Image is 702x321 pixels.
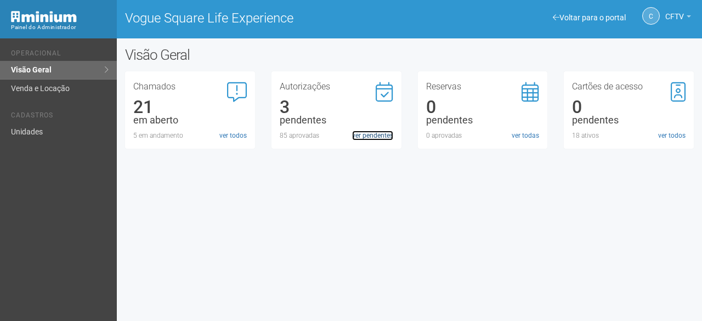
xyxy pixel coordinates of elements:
[572,102,686,112] div: 0
[512,131,539,140] a: ver todas
[133,82,247,91] h3: Chamados
[665,14,691,22] a: CFTV
[11,111,109,123] li: Cadastros
[426,102,540,112] div: 0
[133,102,247,112] div: 21
[133,131,247,140] div: 5 em andamento
[125,47,352,63] h2: Visão Geral
[11,22,109,32] div: Painel do Administrador
[572,115,686,125] div: pendentes
[219,131,247,140] a: ver todos
[426,131,540,140] div: 0 aprovadas
[426,82,540,91] h3: Reservas
[572,131,686,140] div: 18 ativos
[553,13,626,22] a: Voltar para o portal
[426,115,540,125] div: pendentes
[133,115,247,125] div: em aberto
[658,131,686,140] a: ver todos
[11,49,109,61] li: Operacional
[280,115,393,125] div: pendentes
[280,102,393,112] div: 3
[11,11,77,22] img: Minium
[280,131,393,140] div: 85 aprovadas
[572,82,686,91] h3: Cartões de acesso
[125,11,401,25] h1: Vogue Square Life Experience
[280,82,393,91] h3: Autorizações
[665,2,684,21] span: CFTV
[642,7,660,25] a: C
[352,131,393,140] a: ver pendentes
